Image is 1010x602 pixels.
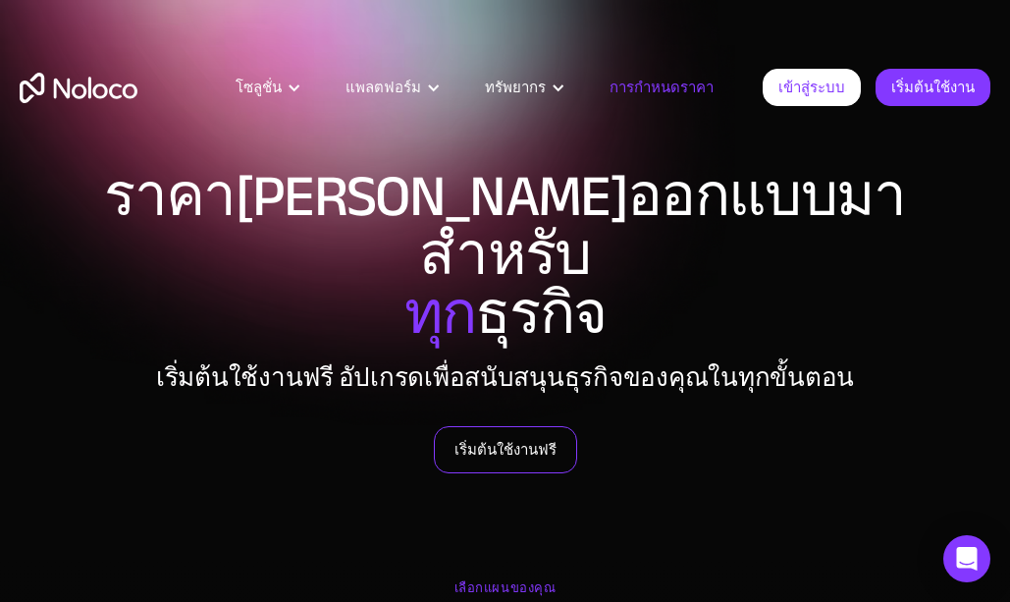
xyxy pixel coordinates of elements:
a: เริ่มต้นใช้งานฟรี [434,426,577,473]
a: บ้าน [20,73,137,103]
font: แพลตฟอร์ม [346,74,421,101]
a: การกำหนดราคา [585,75,738,100]
div: แพลตฟอร์ม [321,75,460,100]
font: เลือกแผนของคุณ [454,576,556,600]
font: เริ่มต้นใช้งานฟรี [454,436,557,464]
font: การกำหนดราคา [610,74,714,101]
div: ทรัพยากร [460,75,585,100]
font: โซลูชั่น [236,74,282,101]
font: เริ่มต้นใช้งานฟรี อัปเกรดเพื่อสนับสนุนธุรกิจของคุณในทุกขั้นตอน [156,354,854,402]
a: เข้าสู่ระบบ [763,69,861,106]
font: ธุรกิจ [475,259,606,369]
font: ราคา[PERSON_NAME]ออกแบบมาสำหรับ [104,141,905,310]
a: เริ่มต้นใช้งาน [876,69,990,106]
div: โซลูชั่น [211,75,321,100]
font: เริ่มต้นใช้งาน [891,74,975,101]
font: ทุก [404,259,476,369]
font: ทรัพยากร [485,74,546,101]
div: เปิดอินเตอร์คอม Messenger [943,535,990,582]
font: เข้าสู่ระบบ [778,74,845,101]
